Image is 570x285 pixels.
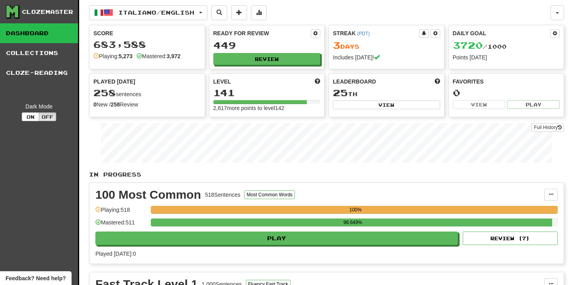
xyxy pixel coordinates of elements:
[333,88,440,98] div: th
[453,78,560,85] div: Favorites
[111,101,120,108] strong: 258
[453,88,560,98] div: 0
[231,5,247,20] button: Add sentence to collection
[93,101,201,108] div: New / Review
[333,29,419,37] div: Streak
[22,112,39,121] button: On
[93,88,201,98] div: sentences
[93,52,133,60] div: Playing:
[89,5,207,20] button: Italiano/English
[205,191,241,199] div: 518 Sentences
[93,78,135,85] span: Played [DATE]
[213,40,321,50] div: 449
[213,78,231,85] span: Level
[6,274,66,282] span: Open feedback widget
[6,103,72,110] div: Dark Mode
[211,5,227,20] button: Search sentences
[315,78,320,85] span: Score more points to level up
[463,232,558,245] button: Review (7)
[137,52,180,60] div: Mastered:
[93,101,97,108] strong: 0
[213,88,321,98] div: 141
[89,171,564,179] p: In Progress
[95,232,458,245] button: Play
[453,29,551,38] div: Daily Goal
[333,78,376,85] span: Leaderboard
[93,29,201,37] div: Score
[95,218,147,232] div: Mastered: 511
[453,100,505,109] button: View
[333,40,340,51] span: 3
[333,40,440,51] div: Day s
[507,100,560,109] button: Play
[453,40,483,51] span: 3720
[453,53,560,61] div: Points [DATE]
[453,43,507,50] span: / 1000
[532,123,564,132] a: Full History
[95,206,147,219] div: Playing: 518
[93,87,116,98] span: 258
[22,8,73,16] div: Clozemaster
[251,5,267,20] button: More stats
[119,53,133,59] strong: 5,273
[39,112,56,121] button: Off
[244,190,295,199] button: Most Common Words
[333,87,348,98] span: 25
[333,53,440,61] div: Includes [DATE]!
[213,104,321,112] div: 2,617 more points to level 142
[153,206,558,214] div: 100%
[435,78,440,85] span: This week in points, UTC
[167,53,180,59] strong: 3,972
[95,251,136,257] span: Played [DATE]: 0
[93,40,201,49] div: 683,588
[357,31,370,36] a: (PDT)
[213,53,321,65] button: Review
[213,29,311,37] div: Ready for Review
[153,218,552,226] div: 98.649%
[95,189,201,201] div: 100 Most Common
[333,101,440,109] button: View
[118,9,194,16] span: Italiano / English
